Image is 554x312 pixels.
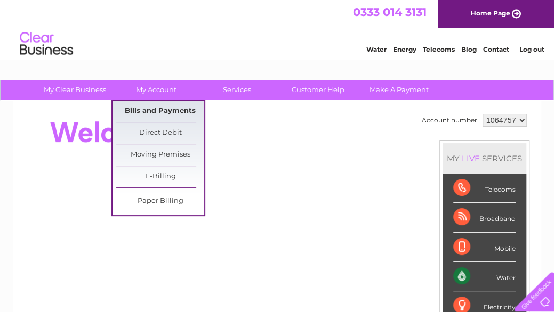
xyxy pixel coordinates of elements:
[112,80,200,100] a: My Account
[31,80,119,100] a: My Clear Business
[453,174,516,203] div: Telecoms
[116,166,204,187] a: E-Billing
[453,203,516,232] div: Broadband
[453,233,516,262] div: Mobile
[419,111,480,129] td: Account number
[443,143,526,174] div: MY SERVICES
[453,262,516,291] div: Water
[483,45,509,53] a: Contact
[116,191,204,212] a: Paper Billing
[460,153,482,163] div: LIVE
[393,45,416,53] a: Energy
[423,45,455,53] a: Telecoms
[274,80,362,100] a: Customer Help
[519,45,544,53] a: Log out
[355,80,443,100] a: Make A Payment
[461,45,477,53] a: Blog
[366,45,387,53] a: Water
[116,144,204,166] a: Moving Premises
[26,6,529,52] div: Clear Business is a trading name of Verastar Limited (registered in [GEOGRAPHIC_DATA] No. 3667643...
[353,5,427,19] a: 0333 014 3131
[19,28,74,60] img: logo.png
[116,122,204,144] a: Direct Debit
[193,80,281,100] a: Services
[116,101,204,122] a: Bills and Payments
